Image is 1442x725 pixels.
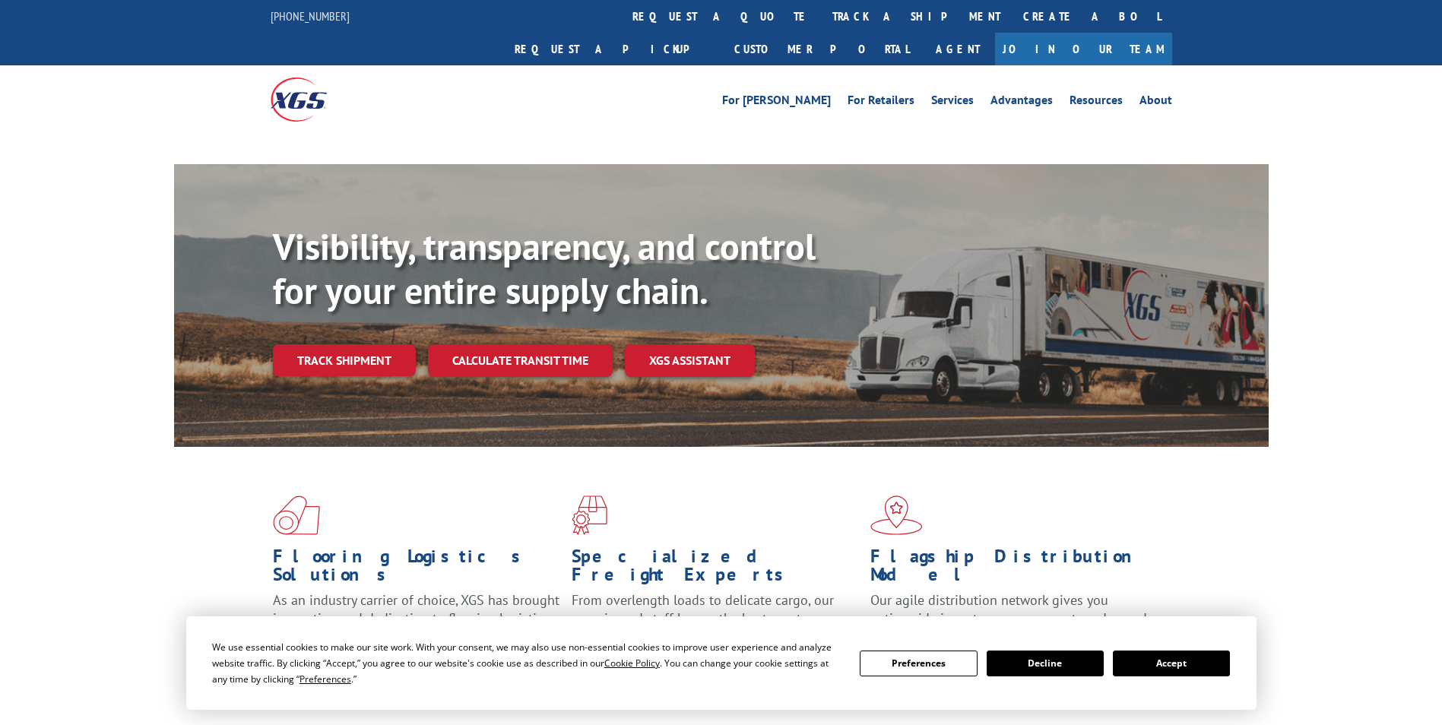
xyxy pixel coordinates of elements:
h1: Flagship Distribution Model [870,547,1158,591]
span: Our agile distribution network gives you nationwide inventory management on demand. [870,591,1150,627]
a: For Retailers [848,94,914,111]
button: Accept [1113,651,1230,676]
p: From overlength loads to delicate cargo, our experienced staff knows the best way to move your fr... [572,591,859,659]
a: About [1139,94,1172,111]
img: xgs-icon-flagship-distribution-model-red [870,495,923,535]
div: We use essential cookies to make our site work. With your consent, we may also use non-essential ... [212,639,841,687]
h1: Flooring Logistics Solutions [273,547,560,591]
a: Resources [1070,94,1123,111]
span: Cookie Policy [604,657,660,670]
a: For [PERSON_NAME] [722,94,831,111]
div: Cookie Consent Prompt [186,616,1257,710]
span: Preferences [299,673,351,685]
img: xgs-icon-total-supply-chain-intelligence-red [273,495,320,535]
a: Agent [921,33,995,65]
b: Visibility, transparency, and control for your entire supply chain. [273,223,816,314]
button: Decline [987,651,1104,676]
a: [PHONE_NUMBER] [271,8,350,24]
span: As an industry carrier of choice, XGS has brought innovation and dedication to flooring logistics... [273,591,559,645]
a: Customer Portal [723,33,921,65]
a: Request a pickup [503,33,723,65]
a: Advantages [990,94,1053,111]
a: Services [931,94,974,111]
a: Track shipment [273,344,416,376]
a: Calculate transit time [428,344,613,377]
a: Join Our Team [995,33,1172,65]
img: xgs-icon-focused-on-flooring-red [572,495,607,535]
a: XGS ASSISTANT [625,344,755,377]
button: Preferences [860,651,977,676]
h1: Specialized Freight Experts [572,547,859,591]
